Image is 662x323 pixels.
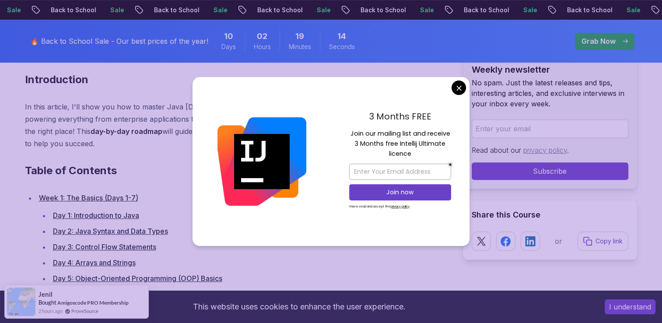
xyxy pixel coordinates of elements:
[516,6,544,14] p: Sale
[25,73,448,87] h2: Introduction
[295,30,304,42] span: 19 Minutes
[472,209,628,221] h2: Share this Course
[53,227,168,235] a: Day 2: Java Syntax and Data Types
[7,297,592,316] div: This website uses cookies to enhance the user experience.
[472,77,628,109] p: No spam. Just the latest releases and tips, interesting articles, and exclusive interviews in you...
[25,164,448,178] h2: Table of Contents
[310,6,338,14] p: Sale
[257,30,267,42] span: 2 Hours
[413,6,441,14] p: Sale
[147,6,207,14] p: Back to School
[329,42,355,51] span: Seconds
[472,162,628,180] button: Subscribe
[337,30,346,42] span: 14 Seconds
[581,36,616,46] p: Grab Now
[53,258,136,267] a: Day 4: Arrays and Strings
[103,6,131,14] p: Sale
[39,291,53,298] span: Jenil
[39,307,63,315] span: 2 hours ago
[53,274,222,283] a: Day 5: Object-Oriented Programming (OOP) Basics
[354,6,413,14] p: Back to School
[221,42,236,51] span: Days
[620,6,648,14] p: Sale
[555,236,562,246] p: or
[7,288,35,316] img: provesource social proof notification image
[457,6,516,14] p: Back to School
[39,193,138,202] a: Week 1: The Basics (Days 1-7)
[91,127,162,136] strong: day-by-day roadmap
[224,30,233,42] span: 10 Days
[53,211,139,220] a: Day 1: Introduction to Java
[472,119,628,138] input: Enter your email
[289,42,311,51] span: Minutes
[57,299,129,306] a: Amigoscode PRO Membership
[53,242,156,251] a: Day 3: Control Flow Statements
[595,237,623,246] p: Copy link
[472,145,628,155] p: Read about our .
[250,6,310,14] p: Back to School
[560,6,620,14] p: Back to School
[254,42,271,51] span: Hours
[44,6,103,14] p: Back to School
[71,307,98,315] a: ProveSource
[39,299,56,306] span: Bought
[207,6,235,14] p: Sale
[25,101,448,150] p: In this article, I'll show you how to master Java [DATE]. Java is one of the most popular program...
[30,36,208,46] p: 🔥 Back to School Sale - Our best prices of the year!
[605,299,655,314] button: Accept cookies
[523,146,567,154] a: privacy policy
[472,63,628,76] h2: Weekly newsletter
[578,232,628,251] button: Copy link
